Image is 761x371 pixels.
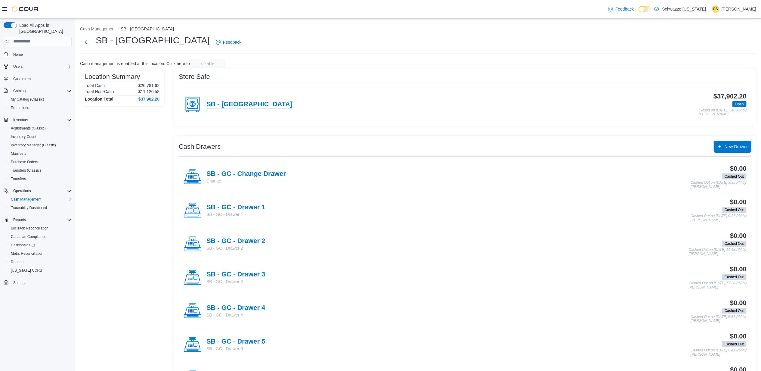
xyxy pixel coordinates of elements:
span: Promotions [11,105,29,110]
span: CS [713,5,718,13]
p: Cashed Out on [DATE] 6:51 PM by [PERSON_NAME] [691,315,747,323]
button: Customers [1,74,74,83]
a: Adjustments (Classic) [8,125,48,132]
span: Manifests [8,150,72,157]
h4: SB - GC - Drawer 3 [206,271,265,279]
button: Operations [11,187,33,195]
span: [US_STATE] CCRS [11,268,42,273]
a: Customers [11,75,33,83]
span: Promotions [8,104,72,111]
span: Cashed Out [722,241,747,247]
button: Transfers (Classic) [6,166,74,175]
button: Purchase Orders [6,158,74,166]
a: Transfers (Classic) [8,167,43,174]
p: Cashed Out on [DATE] 11:48 PM by [PERSON_NAME] [688,248,747,256]
a: [US_STATE] CCRS [8,267,45,274]
a: Settings [11,279,29,286]
button: Manifests [6,149,74,158]
button: Inventory [1,116,74,124]
span: Cash Management [11,197,41,202]
a: Feedback [606,3,636,15]
span: Cashed Out [722,308,747,314]
span: Traceabilty Dashboard [8,204,72,211]
span: Users [13,64,23,69]
h3: Cash Drawers [179,143,221,150]
span: Cashed Out [725,308,744,313]
span: Cashed Out [725,174,744,179]
span: Cashed Out [722,207,747,213]
button: New Drawer [714,141,751,153]
h3: Location Summary [85,73,140,80]
p: Closed on [DATE] 7:40 AM by [PERSON_NAME] [699,108,747,117]
p: SB - GC - Drawer 4 [206,312,265,318]
span: Open [732,101,747,107]
h4: SB - GC - Drawer 2 [206,237,265,245]
button: Cash Management [80,26,116,31]
h3: $0.00 [730,198,747,206]
span: New Drawer [725,144,748,150]
button: Home [1,50,74,59]
span: Customers [11,75,72,83]
h4: $37,902.20 [138,97,159,101]
span: Settings [13,280,26,285]
p: Schwazze [US_STATE] [662,5,706,13]
span: Feedback [615,6,634,12]
a: My Catalog (Classic) [8,96,47,103]
span: BioTrack Reconciliation [8,225,72,232]
button: Traceabilty Dashboard [6,204,74,212]
a: Manifests [8,150,29,157]
button: Reports [1,216,74,224]
p: SB - GC - Drawer 5 [206,346,265,352]
button: Canadian Compliance [6,232,74,241]
span: Adjustments (Classic) [11,126,46,131]
nav: Complex example [4,48,72,303]
span: Users [11,63,72,70]
span: Washington CCRS [8,267,72,274]
a: BioTrack Reconciliation [8,225,51,232]
span: Load All Apps in [GEOGRAPHIC_DATA] [17,22,72,34]
span: Home [13,52,23,57]
span: Transfers [11,176,26,181]
button: Metrc Reconciliation [6,249,74,258]
span: Catalog [13,89,26,93]
button: Users [11,63,25,70]
a: Reports [8,258,26,266]
span: disable [201,61,215,67]
p: Cashed Out on [DATE] 9:37 PM by [PERSON_NAME] [691,214,747,222]
a: Traceabilty Dashboard [8,204,49,211]
span: Inventory Manager (Classic) [8,142,72,149]
h4: SB - GC - Drawer 1 [206,204,265,211]
p: SB - GC - Drawer 3 [206,279,265,285]
h3: $0.00 [730,232,747,239]
span: Cashed Out [722,341,747,347]
button: My Catalog (Classic) [6,95,74,104]
span: Canadian Compliance [8,233,72,240]
a: Dashboards [6,241,74,249]
nav: An example of EuiBreadcrumbs [80,26,756,33]
button: Operations [1,187,74,195]
button: Catalog [1,87,74,95]
span: Canadian Compliance [11,234,46,239]
img: Cova [12,6,39,12]
button: Promotions [6,104,74,112]
span: My Catalog (Classic) [8,96,72,103]
a: Metrc Reconciliation [8,250,46,257]
p: Cashed Out on [DATE] 6:41 PM by [PERSON_NAME] [691,348,747,357]
h4: SB - GC - Drawer 5 [206,338,265,346]
h4: SB - [GEOGRAPHIC_DATA] [206,101,292,108]
h4: SB - GC - Drawer 4 [206,304,265,312]
span: Purchase Orders [8,158,72,166]
span: Open [735,101,744,107]
a: Dashboards [8,242,37,249]
span: Feedback [223,39,241,45]
span: Manifests [11,151,26,156]
p: Cash management is enabled at this location. Click here to [80,61,190,66]
span: Reports [11,260,23,264]
button: Reports [6,258,74,266]
button: Settings [1,278,74,287]
span: Cashed Out [725,274,744,280]
span: Cash Management [8,196,72,203]
button: Users [1,62,74,71]
p: | [708,5,710,13]
span: Metrc Reconciliation [8,250,72,257]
